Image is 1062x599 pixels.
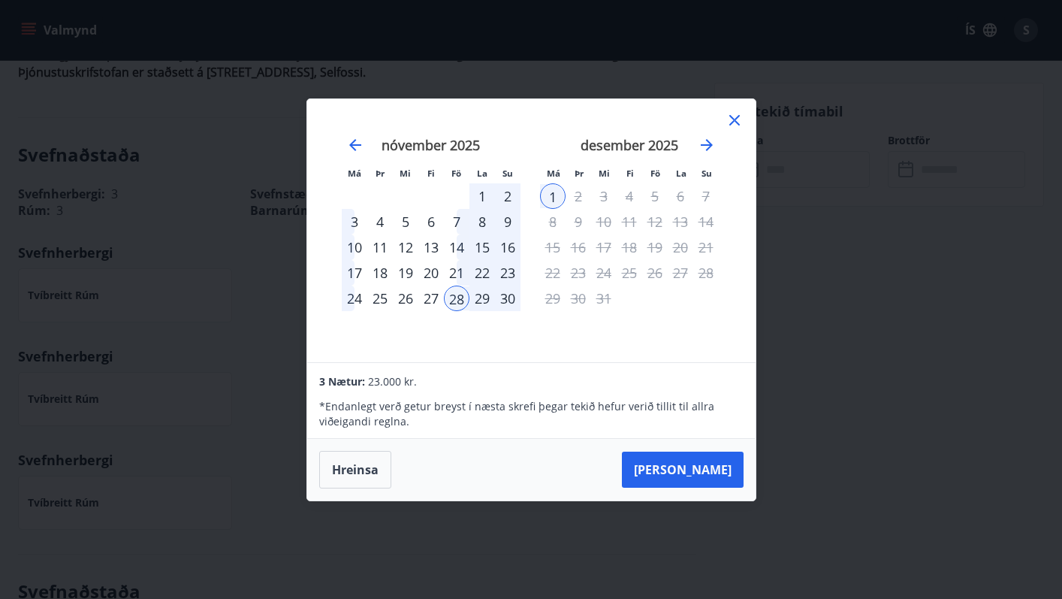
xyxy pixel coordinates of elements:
small: Fi [626,168,634,179]
div: 11 [367,234,393,260]
div: 23 [495,260,520,286]
div: 14 [444,234,469,260]
td: Not available. föstudagur, 12. desember 2025 [642,209,668,234]
td: Not available. laugardagur, 6. desember 2025 [668,183,693,209]
td: Not available. laugardagur, 20. desember 2025 [668,234,693,260]
div: 27 [418,286,444,311]
td: Choose sunnudagur, 16. nóvember 2025 as your check-in date. It’s available. [495,234,520,260]
td: Not available. sunnudagur, 14. desember 2025 [693,209,719,234]
td: Choose fimmtudagur, 27. nóvember 2025 as your check-in date. It’s available. [418,286,444,311]
div: 16 [495,234,520,260]
td: Not available. þriðjudagur, 16. desember 2025 [566,234,591,260]
td: Choose þriðjudagur, 25. nóvember 2025 as your check-in date. It’s available. [367,286,393,311]
td: Selected. sunnudagur, 30. nóvember 2025 [495,286,520,311]
div: 9 [495,209,520,234]
td: Choose miðvikudagur, 26. nóvember 2025 as your check-in date. It’s available. [393,286,418,311]
td: Not available. miðvikudagur, 17. desember 2025 [591,234,617,260]
td: Choose laugardagur, 1. nóvember 2025 as your check-in date. It’s available. [469,183,495,209]
td: Choose laugardagur, 8. nóvember 2025 as your check-in date. It’s available. [469,209,495,234]
small: La [477,168,487,179]
td: Not available. þriðjudagur, 9. desember 2025 [566,209,591,234]
div: Aðeins útritun í boði [540,183,566,209]
div: 29 [469,286,495,311]
td: Not available. mánudagur, 22. desember 2025 [540,260,566,286]
td: Not available. föstudagur, 26. desember 2025 [642,260,668,286]
div: 10 [342,234,367,260]
td: Choose miðvikudagur, 5. nóvember 2025 as your check-in date. It’s available. [393,209,418,234]
td: Choose mánudagur, 3. nóvember 2025 as your check-in date. It’s available. [342,209,367,234]
div: 5 [393,209,418,234]
td: Not available. þriðjudagur, 30. desember 2025 [566,286,591,311]
small: Mi [599,168,610,179]
div: 12 [393,234,418,260]
button: [PERSON_NAME] [622,452,744,488]
td: Choose mánudagur, 10. nóvember 2025 as your check-in date. It’s available. [342,234,367,260]
small: Má [547,168,560,179]
small: Þr [376,168,385,179]
td: Selected. laugardagur, 29. nóvember 2025 [469,286,495,311]
td: Choose fimmtudagur, 13. nóvember 2025 as your check-in date. It’s available. [418,234,444,260]
small: Fö [650,168,660,179]
td: Selected as start date. föstudagur, 28. nóvember 2025 [444,286,469,311]
div: 6 [418,209,444,234]
div: 22 [469,260,495,286]
td: Choose þriðjudagur, 18. nóvember 2025 as your check-in date. It’s available. [367,260,393,286]
td: Choose sunnudagur, 2. nóvember 2025 as your check-in date. It’s available. [495,183,520,209]
small: Fi [427,168,435,179]
span: 3 Nætur: [319,374,365,389]
div: 1 [469,183,495,209]
div: 28 [444,286,469,311]
div: 4 [367,209,393,234]
div: 17 [342,260,367,286]
button: Hreinsa [319,451,391,489]
td: Choose sunnudagur, 23. nóvember 2025 as your check-in date. It’s available. [495,260,520,286]
td: Not available. mánudagur, 8. desember 2025 [540,209,566,234]
td: Not available. laugardagur, 13. desember 2025 [668,209,693,234]
td: Selected as end date. mánudagur, 1. desember 2025 [540,183,566,209]
div: 21 [444,260,469,286]
td: Choose þriðjudagur, 4. nóvember 2025 as your check-in date. It’s available. [367,209,393,234]
small: Mi [400,168,411,179]
small: Su [701,168,712,179]
td: Not available. föstudagur, 19. desember 2025 [642,234,668,260]
span: 23.000 kr. [368,374,417,389]
div: 20 [418,260,444,286]
td: Choose fimmtudagur, 20. nóvember 2025 as your check-in date. It’s available. [418,260,444,286]
td: Choose mánudagur, 17. nóvember 2025 as your check-in date. It’s available. [342,260,367,286]
td: Not available. miðvikudagur, 10. desember 2025 [591,209,617,234]
td: Not available. miðvikudagur, 3. desember 2025 [591,183,617,209]
small: Má [348,168,361,179]
td: Not available. sunnudagur, 21. desember 2025 [693,234,719,260]
div: 2 [495,183,520,209]
small: Su [502,168,513,179]
div: 13 [418,234,444,260]
div: Move backward to switch to the previous month. [346,136,364,154]
td: Not available. sunnudagur, 28. desember 2025 [693,260,719,286]
div: 7 [444,209,469,234]
td: Not available. mánudagur, 29. desember 2025 [540,286,566,311]
div: 25 [367,286,393,311]
strong: desember 2025 [581,136,678,154]
td: Choose þriðjudagur, 11. nóvember 2025 as your check-in date. It’s available. [367,234,393,260]
div: 26 [393,286,418,311]
td: Choose sunnudagur, 9. nóvember 2025 as your check-in date. It’s available. [495,209,520,234]
td: Not available. fimmtudagur, 25. desember 2025 [617,260,642,286]
td: Not available. miðvikudagur, 31. desember 2025 [591,286,617,311]
td: Choose fimmtudagur, 6. nóvember 2025 as your check-in date. It’s available. [418,209,444,234]
td: Choose miðvikudagur, 12. nóvember 2025 as your check-in date. It’s available. [393,234,418,260]
small: Þr [575,168,584,179]
td: Not available. laugardagur, 27. desember 2025 [668,260,693,286]
td: Not available. fimmtudagur, 11. desember 2025 [617,209,642,234]
div: Move forward to switch to the next month. [698,136,716,154]
small: Fö [451,168,461,179]
td: Not available. mánudagur, 15. desember 2025 [540,234,566,260]
td: Choose laugardagur, 15. nóvember 2025 as your check-in date. It’s available. [469,234,495,260]
div: 19 [393,260,418,286]
td: Not available. þriðjudagur, 2. desember 2025 [566,183,591,209]
td: Choose föstudagur, 7. nóvember 2025 as your check-in date. It’s available. [444,209,469,234]
td: Choose miðvikudagur, 19. nóvember 2025 as your check-in date. It’s available. [393,260,418,286]
td: Not available. föstudagur, 5. desember 2025 [642,183,668,209]
td: Choose laugardagur, 22. nóvember 2025 as your check-in date. It’s available. [469,260,495,286]
div: Calendar [325,117,738,344]
p: * Endanlegt verð getur breyst í næsta skrefi þegar tekið hefur verið tillit til allra viðeigandi ... [319,399,743,429]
